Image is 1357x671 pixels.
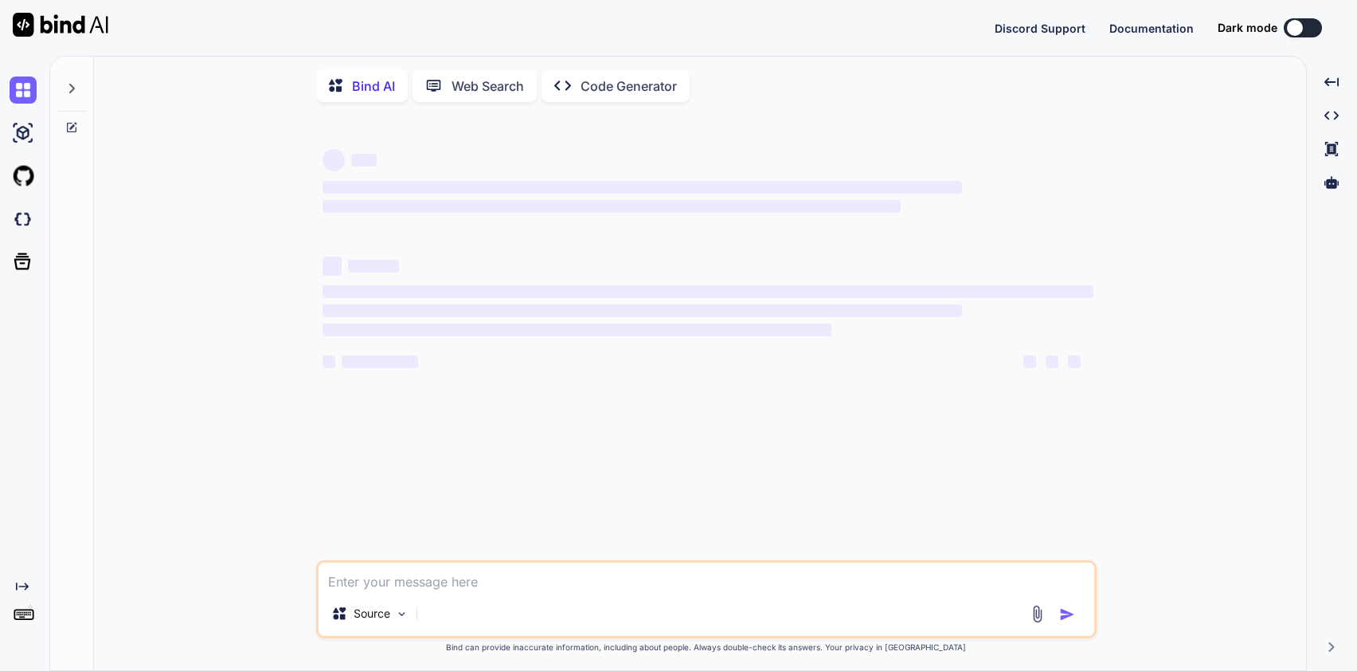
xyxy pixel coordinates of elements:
[10,163,37,190] img: githubLight
[342,355,418,368] span: ‌
[10,77,37,104] img: chat
[13,13,108,37] img: Bind AI
[10,120,37,147] img: ai-studio
[395,607,409,621] img: Pick Models
[323,181,962,194] span: ‌
[452,77,524,96] p: Web Search
[581,77,677,96] p: Code Generator
[1046,355,1058,368] span: ‌
[1109,20,1194,37] button: Documentation
[1028,605,1046,623] img: attachment
[1023,355,1036,368] span: ‌
[995,20,1085,37] button: Discord Support
[323,304,962,317] span: ‌
[316,642,1097,653] p: Bind can provide inaccurate information, including about people. Always double-check its answers....
[348,260,399,273] span: ‌
[323,149,345,171] span: ‌
[351,154,377,167] span: ‌
[323,355,335,368] span: ‌
[1068,355,1081,368] span: ‌
[995,22,1085,35] span: Discord Support
[323,324,831,336] span: ‌
[1109,22,1194,35] span: Documentation
[354,606,390,622] p: Source
[352,77,395,96] p: Bind AI
[1059,606,1075,622] img: icon
[1218,20,1277,36] span: Dark mode
[323,200,901,213] span: ‌
[323,257,342,276] span: ‌
[10,206,37,233] img: darkCloudIdeIcon
[323,285,1093,298] span: ‌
